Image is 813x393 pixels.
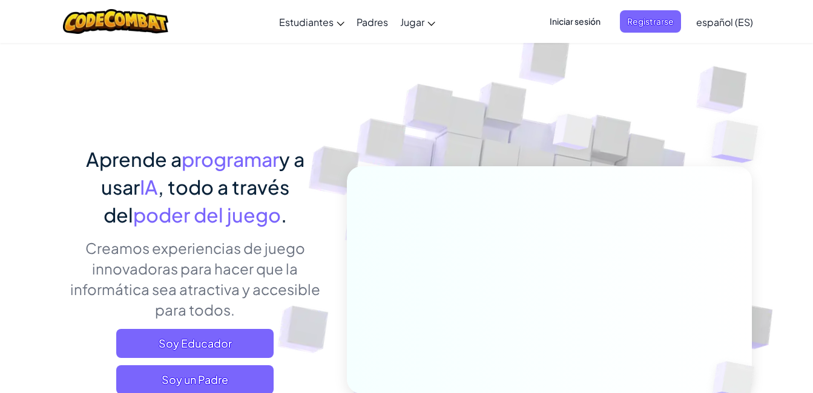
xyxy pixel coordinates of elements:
span: Estudiantes [279,16,334,28]
span: . [281,203,287,227]
a: Soy Educador [116,329,274,358]
span: poder del juego [133,203,281,227]
button: Iniciar sesión [542,10,608,33]
span: Aprende a [86,147,182,171]
img: CodeCombat logo [63,9,169,34]
p: Creamos experiencias de juego innovadoras para hacer que la informática sea atractiva y accesible... [62,238,329,320]
a: español (ES) [690,5,759,38]
span: , todo a través del [104,175,289,227]
button: Registrarse [620,10,681,33]
a: Jugar [394,5,441,38]
span: IA [140,175,158,199]
a: Padres [351,5,394,38]
a: Estudiantes [273,5,351,38]
img: Overlap cubes [530,90,617,180]
span: Jugar [400,16,424,28]
img: Overlap cubes [687,91,792,193]
span: español (ES) [696,16,753,28]
span: programar [182,147,279,171]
